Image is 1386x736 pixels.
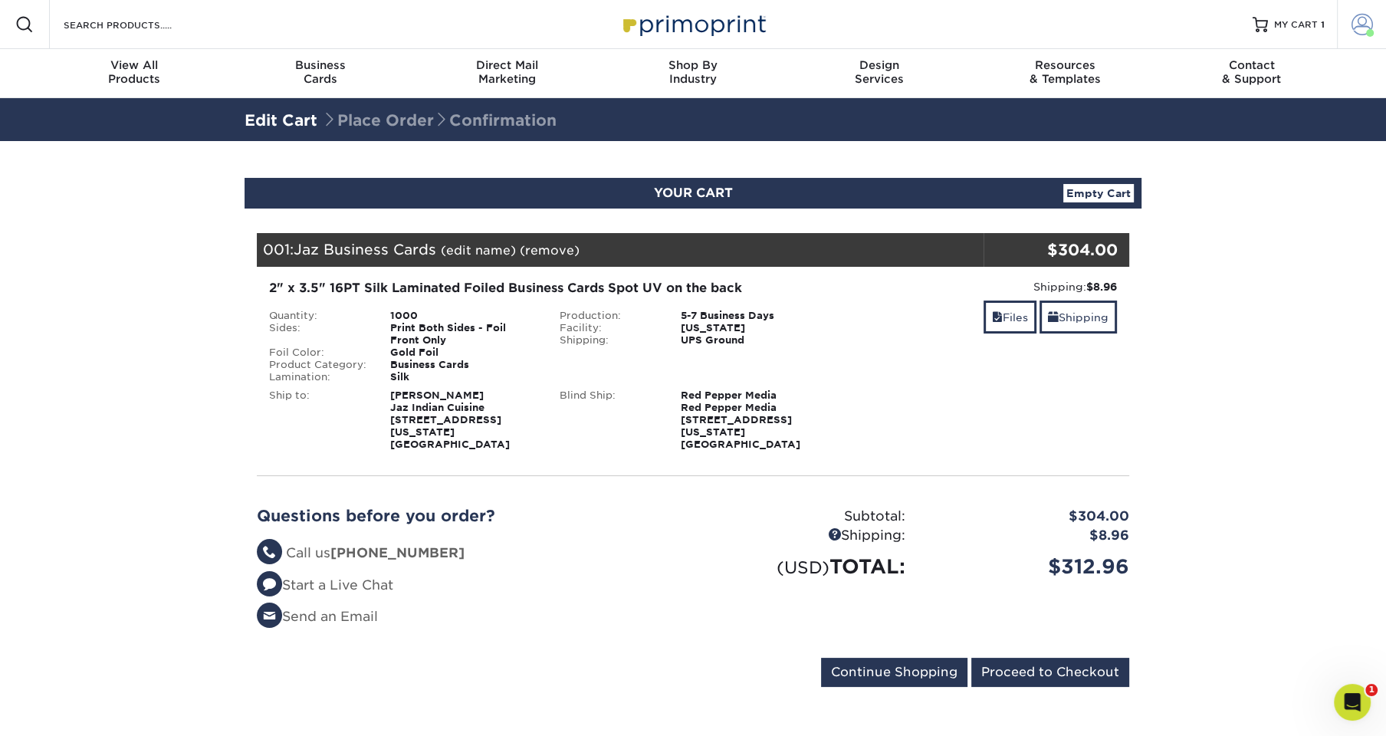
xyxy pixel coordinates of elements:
div: 5-7 Business Days [668,310,838,322]
div: 001: [257,233,984,267]
div: Industry [600,58,787,86]
h2: Questions before you order? [257,507,682,525]
a: View AllProducts [41,49,228,98]
a: (edit name) [441,243,516,258]
a: Direct MailMarketing [414,49,600,98]
div: [US_STATE] [668,322,838,334]
span: Design [786,58,972,72]
div: $304.00 [984,238,1118,261]
div: Product Category: [258,359,379,371]
span: Jaz Business Cards [294,241,436,258]
div: Blind Ship: [548,389,669,451]
a: Files [984,301,1036,333]
span: View All [41,58,228,72]
a: DesignServices [786,49,972,98]
li: Call us [257,544,682,563]
strong: $8.96 [1086,281,1117,293]
input: Continue Shopping [821,658,967,687]
input: SEARCH PRODUCTS..... [62,15,212,34]
div: & Templates [972,58,1158,86]
span: Business [228,58,414,72]
img: Primoprint [616,8,770,41]
div: UPS Ground [668,334,838,347]
div: Shipping: [849,279,1117,294]
a: Contact& Support [1158,49,1345,98]
div: Quantity: [258,310,379,322]
span: Shop By [600,58,787,72]
div: Silk [379,371,548,383]
div: Gold Foil [379,347,548,359]
strong: [PHONE_NUMBER] [330,545,465,560]
a: Shipping [1039,301,1117,333]
div: Subtotal: [693,507,917,527]
div: $312.96 [917,552,1141,581]
div: $304.00 [917,507,1141,527]
span: 1 [1365,684,1378,696]
div: Facility: [548,322,669,334]
a: (remove) [520,243,580,258]
div: Marketing [414,58,600,86]
iframe: Intercom live chat [1334,684,1371,721]
a: Empty Cart [1063,184,1134,202]
a: Resources& Templates [972,49,1158,98]
span: 1 [1321,19,1325,30]
span: files [992,311,1003,324]
a: Start a Live Chat [257,577,393,593]
div: 1000 [379,310,548,322]
strong: [PERSON_NAME] Jaz Indian Cuisine [STREET_ADDRESS] [US_STATE][GEOGRAPHIC_DATA] [390,389,510,450]
span: Direct Mail [414,58,600,72]
div: & Support [1158,58,1345,86]
small: (USD) [777,557,829,577]
div: Production: [548,310,669,322]
div: Sides: [258,322,379,347]
div: Lamination: [258,371,379,383]
input: Proceed to Checkout [971,658,1129,687]
span: Contact [1158,58,1345,72]
a: Edit Cart [245,111,317,130]
div: Shipping: [548,334,669,347]
span: Place Order Confirmation [322,111,557,130]
div: Business Cards [379,359,548,371]
div: Services [786,58,972,86]
div: Products [41,58,228,86]
div: Shipping: [693,526,917,546]
a: Send an Email [257,609,378,624]
span: shipping [1048,311,1059,324]
span: MY CART [1274,18,1318,31]
span: Resources [972,58,1158,72]
div: TOTAL: [693,552,917,581]
div: Ship to: [258,389,379,451]
div: Print Both Sides - Foil Front Only [379,322,548,347]
div: $8.96 [917,526,1141,546]
strong: Red Pepper Media Red Pepper Media [STREET_ADDRESS] [US_STATE][GEOGRAPHIC_DATA] [680,389,800,450]
a: Shop ByIndustry [600,49,787,98]
div: Foil Color: [258,347,379,359]
div: Cards [228,58,414,86]
span: YOUR CART [654,186,733,200]
div: 2" x 3.5" 16PT Silk Laminated Foiled Business Cards Spot UV on the back [269,279,826,297]
a: BusinessCards [228,49,414,98]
